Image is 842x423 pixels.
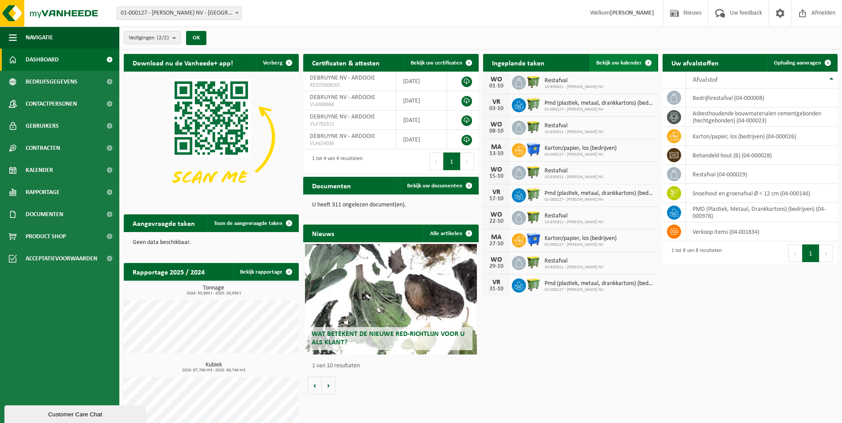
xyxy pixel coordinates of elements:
span: Contracten [26,137,60,159]
span: 01-000127 - [PERSON_NAME] NV [545,152,617,157]
div: 27-10 [488,241,505,247]
img: WB-1100-HPE-BE-01 [526,142,541,157]
h2: Download nu de Vanheede+ app! [124,54,242,71]
span: DEBRUYNE NV - ARDOOIE [310,75,375,81]
button: Volgende [322,377,335,394]
iframe: chat widget [4,404,148,423]
span: Bekijk uw kalender [596,60,642,66]
span: Navigatie [26,27,53,49]
span: Restafval [545,258,604,265]
div: VR [488,279,505,286]
h2: Ingeplande taken [483,54,553,71]
div: 13-10 [488,151,505,157]
span: 2024: 50,600 t - 2025: 29,930 t [128,291,299,296]
a: Bekijk uw certificaten [404,54,478,72]
h3: Tonnage [128,285,299,296]
div: 29-10 [488,263,505,270]
div: 03-10 [488,106,505,112]
span: DEBRUYNE NV - ARDOOIE [310,114,375,120]
span: 01-000127 - [PERSON_NAME] NV [545,107,654,112]
img: WB-0660-HPE-GN-50 [526,97,541,112]
span: Karton/papier, los (bedrijven) [545,235,617,242]
span: Bedrijfsgegevens [26,71,77,93]
td: [DATE] [396,91,447,111]
span: 10-835811 - [PERSON_NAME] NV [545,130,604,135]
button: Vorige [308,377,322,394]
td: restafval (04-000029) [686,165,838,184]
div: MA [488,144,505,151]
span: 01-000127 - DEBRUYNE NV - ARDOOIE [117,7,241,19]
span: Wat betekent de nieuwe RED-richtlijn voor u als klant? [312,331,465,346]
span: 10-835811 - [PERSON_NAME] NV [545,265,604,270]
div: WO [488,121,505,128]
img: WB-1100-HPE-BE-01 [526,232,541,247]
span: Pmd (plastiek, metaal, drankkartons) (bedrijven) [545,190,654,197]
span: Pmd (plastiek, metaal, drankkartons) (bedrijven) [545,100,654,107]
button: OK [186,31,206,45]
span: Acceptatievoorwaarden [26,248,97,270]
span: Restafval [545,213,604,220]
span: Pmd (plastiek, metaal, drankkartons) (bedrijven) [545,280,654,287]
h2: Rapportage 2025 / 2024 [124,263,213,280]
a: Ophaling aanvragen [767,54,837,72]
a: Bekijk uw kalender [589,54,657,72]
span: VLA614036 [310,140,389,147]
div: MA [488,234,505,241]
span: DEBRUYNE NV - ARDOOIE [310,94,375,101]
span: Contactpersonen [26,93,77,115]
td: PMD (Plastiek, Metaal, Drankkartons) (bedrijven) (04-000978) [686,203,838,222]
span: Karton/papier, los (bedrijven) [545,145,617,152]
span: 2024: 67,760 m3 - 2025: 69,740 m3 [128,368,299,373]
span: Restafval [545,77,604,84]
td: behandeld hout (B) (04-000028) [686,146,838,165]
span: 10-835811 - [PERSON_NAME] NV [545,220,604,225]
h3: Kubiek [128,362,299,373]
span: Kalender [26,159,53,181]
span: VLA900984 [310,101,389,108]
button: Verberg [256,54,298,72]
button: Next [819,244,833,262]
img: WB-1100-HPE-GN-50 [526,210,541,225]
td: [DATE] [396,72,447,91]
div: VR [488,99,505,106]
div: 15-10 [488,173,505,179]
span: Restafval [545,168,604,175]
div: 01-10 [488,83,505,89]
img: WB-1100-HPE-GN-50 [526,164,541,179]
div: 08-10 [488,128,505,134]
td: bedrijfsrestafval (04-000008) [686,88,838,107]
h2: Uw afvalstoffen [663,54,728,71]
button: 1 [802,244,819,262]
div: VR [488,189,505,196]
img: Download de VHEPlus App [124,72,299,203]
span: Verberg [263,60,282,66]
span: Bekijk uw certificaten [411,60,462,66]
button: Next [461,152,474,170]
td: asbesthoudende bouwmaterialen cementgebonden (hechtgebonden) (04-000023) [686,107,838,127]
div: 17-10 [488,196,505,202]
td: snoeihout en groenafval Ø < 12 cm (04-000146) [686,184,838,203]
span: Dashboard [26,49,59,71]
button: Vestigingen(2/2) [124,31,181,44]
span: Bekijk uw documenten [407,183,462,189]
h2: Aangevraagde taken [124,214,204,232]
span: VLA702311 [310,121,389,128]
a: Wat betekent de nieuwe RED-richtlijn voor u als klant? [305,244,476,354]
div: 1 tot 4 van 4 resultaten [308,152,362,171]
img: WB-1100-HPE-GN-50 [526,74,541,89]
div: WO [488,256,505,263]
span: Rapportage [26,181,60,203]
a: Bekijk uw documenten [400,177,478,194]
td: [DATE] [396,130,447,149]
span: Product Shop [26,225,66,248]
div: WO [488,211,505,218]
span: Documenten [26,203,63,225]
h2: Certificaten & attesten [303,54,389,71]
img: WB-1100-HPE-GN-50 [526,119,541,134]
img: WB-1100-HPE-GN-50 [526,255,541,270]
button: 1 [443,152,461,170]
img: WB-0660-HPE-GN-50 [526,277,541,292]
button: Previous [429,152,443,170]
span: DEBRUYNE NV - ARDOOIE [310,133,375,140]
